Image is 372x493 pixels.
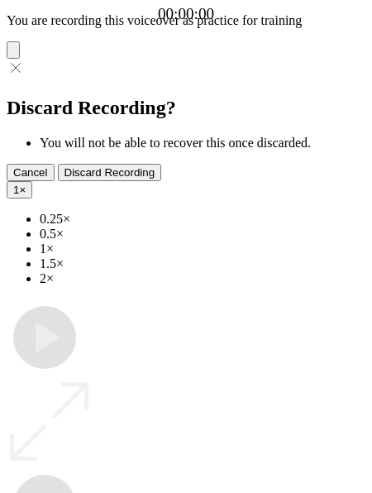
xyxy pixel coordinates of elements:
button: 1× [7,181,32,199]
li: 0.5× [40,227,365,242]
li: You will not be able to recover this once discarded. [40,136,365,151]
li: 1.5× [40,256,365,271]
p: You are recording this voiceover as practice for training [7,13,365,28]
span: 1 [13,184,19,196]
h2: Discard Recording? [7,97,365,119]
li: 0.25× [40,212,365,227]
a: 00:00:00 [158,5,214,23]
li: 1× [40,242,365,256]
button: Cancel [7,164,55,181]
li: 2× [40,271,365,286]
button: Discard Recording [58,164,162,181]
